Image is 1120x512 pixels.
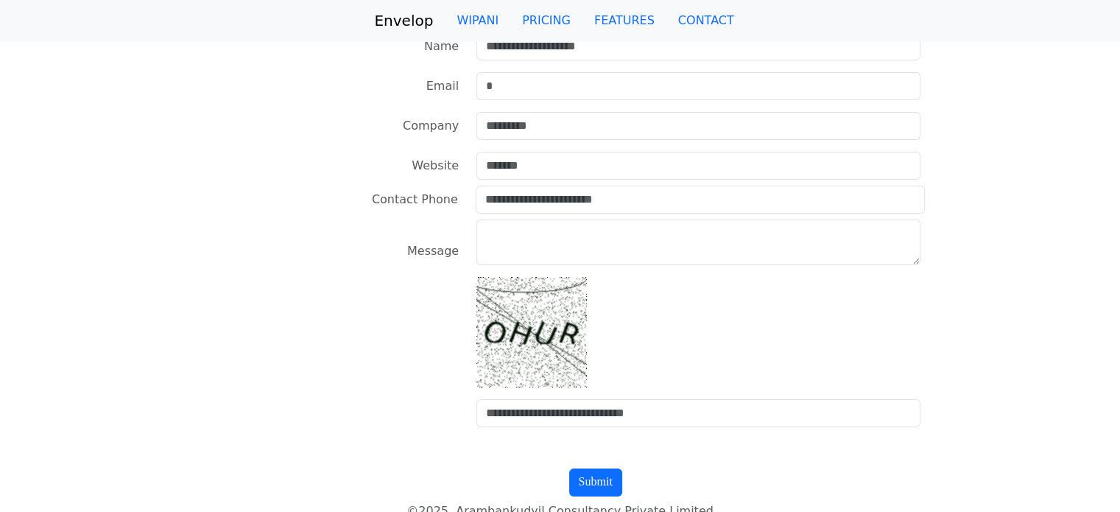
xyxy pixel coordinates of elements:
[582,6,666,35] a: FEATURES
[374,6,433,35] a: Envelop
[426,72,459,100] label: Email
[424,32,459,60] label: Name
[445,6,510,35] a: WIPANI
[569,469,622,497] input: Submit
[412,152,459,180] label: Website
[510,6,582,35] a: PRICING
[372,186,458,214] label: Contact Phone
[403,112,459,140] label: Company
[666,6,746,35] a: CONTACT
[407,237,459,265] label: Message
[476,277,587,387] img: captcha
